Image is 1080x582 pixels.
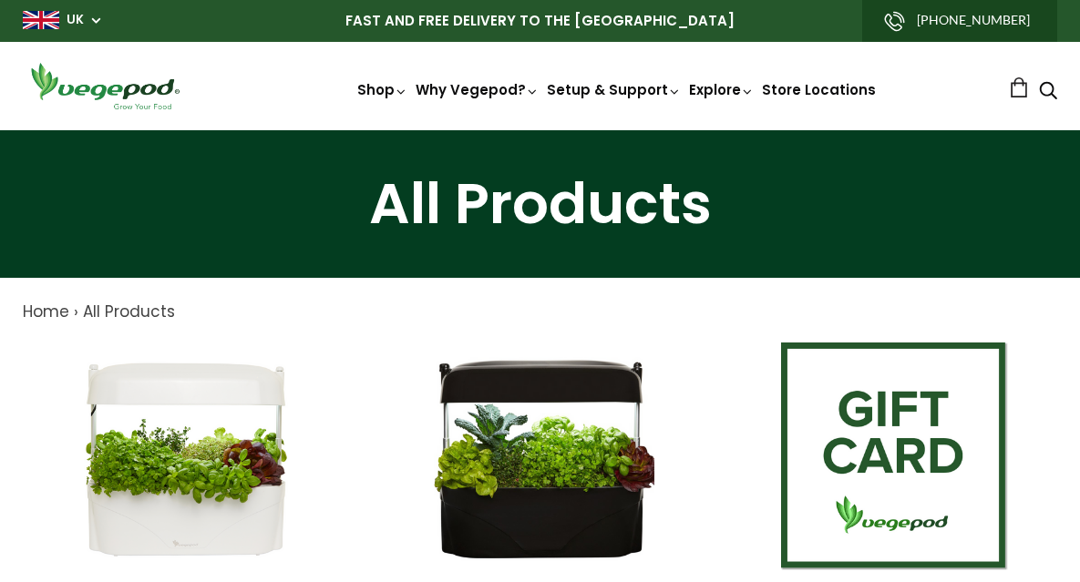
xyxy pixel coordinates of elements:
a: Explore [689,80,755,99]
a: Shop [357,80,408,99]
a: UK [67,11,84,29]
img: Kitchen Garden White [72,342,300,570]
a: Setup & Support [547,80,682,99]
img: Kitchen Garden Black [427,342,654,570]
a: Search [1039,83,1057,102]
a: Why Vegepod? [416,80,540,99]
img: gb_large.png [23,11,59,29]
img: Vegepod [23,60,187,112]
h1: All Products [23,176,1057,232]
a: All Products [83,301,175,322]
a: Store Locations [762,80,876,99]
img: Gift Card [781,342,1009,570]
a: Home [23,301,69,322]
span: › [74,301,78,322]
nav: breadcrumbs [23,301,1057,324]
